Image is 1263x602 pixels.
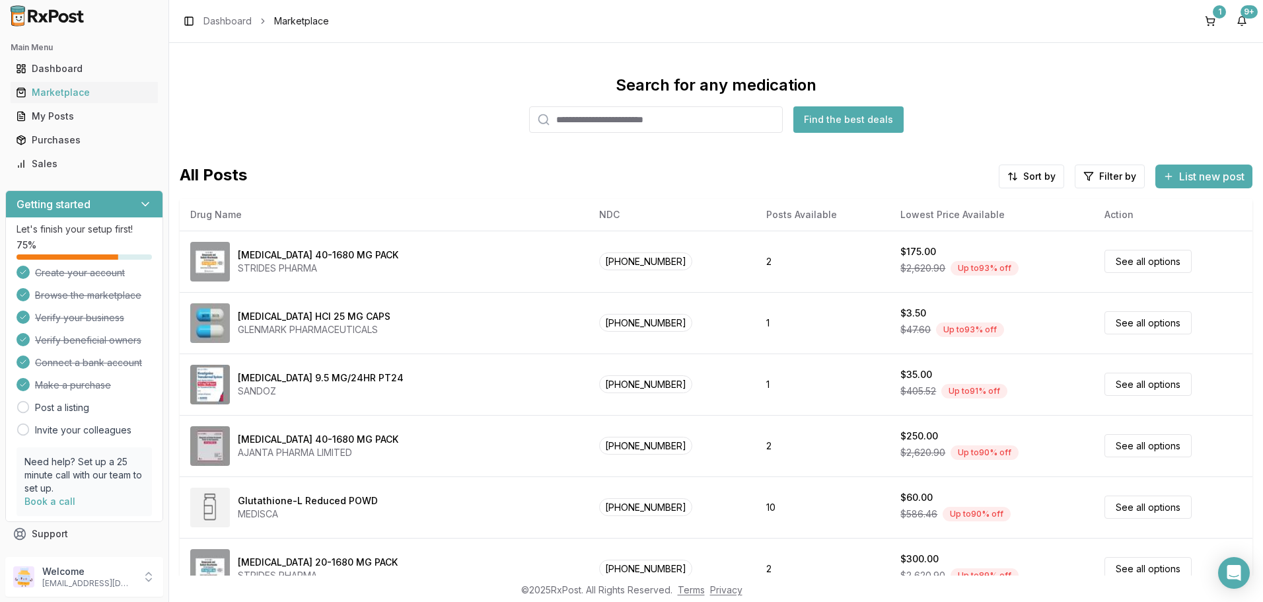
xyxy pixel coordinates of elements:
[900,508,937,521] span: $586.46
[5,130,163,151] button: Purchases
[238,569,398,582] div: STRIDES PHARMA
[238,385,404,398] div: SANDOZ
[1104,250,1192,273] a: See all options
[599,252,692,270] span: [PHONE_NUMBER]
[190,365,230,404] img: Rivastigmine 9.5 MG/24HR PT24
[1213,5,1226,19] div: 1
[35,424,131,437] a: Invite your colleagues
[951,261,1019,276] div: Up to 93 % off
[900,368,932,381] div: $35.00
[16,157,153,170] div: Sales
[943,507,1011,521] div: Up to 90 % off
[1155,165,1252,188] button: List new post
[190,242,230,282] img: Omeprazole-Sodium Bicarbonate 40-1680 MG PACK
[16,86,153,99] div: Marketplace
[190,426,230,466] img: Omeprazole-Sodium Bicarbonate 40-1680 MG PACK
[42,565,134,578] p: Welcome
[5,106,163,127] button: My Posts
[238,494,378,508] div: Glutathione-L Reduced POWD
[1104,434,1192,457] a: See all options
[238,310,390,323] div: [MEDICAL_DATA] HCl 25 MG CAPS
[900,245,936,258] div: $175.00
[238,262,398,275] div: STRIDES PHARMA
[1200,11,1221,32] a: 1
[756,199,890,231] th: Posts Available
[1104,496,1192,519] a: See all options
[16,110,153,123] div: My Posts
[42,578,134,589] p: [EMAIL_ADDRESS][DOMAIN_NAME]
[756,354,890,415] td: 1
[793,106,904,133] button: Find the best deals
[203,15,252,28] a: Dashboard
[238,508,378,521] div: MEDISCA
[35,379,111,392] span: Make a purchase
[11,128,158,152] a: Purchases
[13,566,34,587] img: User avatar
[5,5,90,26] img: RxPost Logo
[32,551,77,564] span: Feedback
[5,82,163,103] button: Marketplace
[1231,11,1252,32] button: 9+
[900,385,936,398] span: $405.52
[900,307,926,320] div: $3.50
[1099,170,1136,183] span: Filter by
[678,584,705,595] a: Terms
[756,292,890,354] td: 1
[35,289,141,302] span: Browse the marketplace
[238,248,398,262] div: [MEDICAL_DATA] 40-1680 MG PACK
[17,223,152,236] p: Let's finish your setup first!
[24,455,144,495] p: Need help? Set up a 25 minute call with our team to set up.
[35,311,124,324] span: Verify your business
[5,546,163,570] button: Feedback
[190,488,230,527] img: Glutathione-L Reduced POWD
[599,437,692,455] span: [PHONE_NUMBER]
[5,58,163,79] button: Dashboard
[11,81,158,104] a: Marketplace
[756,231,890,292] td: 2
[5,153,163,174] button: Sales
[16,133,153,147] div: Purchases
[599,375,692,393] span: [PHONE_NUMBER]
[238,556,398,569] div: [MEDICAL_DATA] 20-1680 MG PACK
[756,476,890,538] td: 10
[900,430,938,443] div: $250.00
[1179,169,1245,184] span: List new post
[599,498,692,516] span: [PHONE_NUMBER]
[1218,557,1250,589] div: Open Intercom Messenger
[900,446,945,459] span: $2,620.90
[17,196,90,212] h3: Getting started
[203,15,329,28] nav: breadcrumb
[616,75,816,96] div: Search for any medication
[599,560,692,578] span: [PHONE_NUMBER]
[999,165,1064,188] button: Sort by
[1104,373,1192,396] a: See all options
[756,415,890,476] td: 2
[238,323,390,336] div: GLENMARK PHARMACEUTICALS
[190,549,230,589] img: Omeprazole-Sodium Bicarbonate 20-1680 MG PACK
[16,62,153,75] div: Dashboard
[5,522,163,546] button: Support
[17,239,36,252] span: 75 %
[900,552,939,566] div: $300.00
[1023,170,1056,183] span: Sort by
[238,446,398,459] div: AJANTA PHARMA LIMITED
[1094,199,1252,231] th: Action
[1155,171,1252,184] a: List new post
[11,152,158,176] a: Sales
[900,323,931,336] span: $47.60
[900,491,933,504] div: $60.00
[11,104,158,128] a: My Posts
[941,384,1007,398] div: Up to 91 % off
[35,356,142,369] span: Connect a bank account
[238,433,398,446] div: [MEDICAL_DATA] 40-1680 MG PACK
[710,584,742,595] a: Privacy
[756,538,890,599] td: 2
[951,445,1019,460] div: Up to 90 % off
[1104,557,1192,580] a: See all options
[35,334,141,347] span: Verify beneficial owners
[190,303,230,343] img: Atomoxetine HCl 25 MG CAPS
[35,401,89,414] a: Post a listing
[238,371,404,385] div: [MEDICAL_DATA] 9.5 MG/24HR PT24
[180,165,247,188] span: All Posts
[890,199,1094,231] th: Lowest Price Available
